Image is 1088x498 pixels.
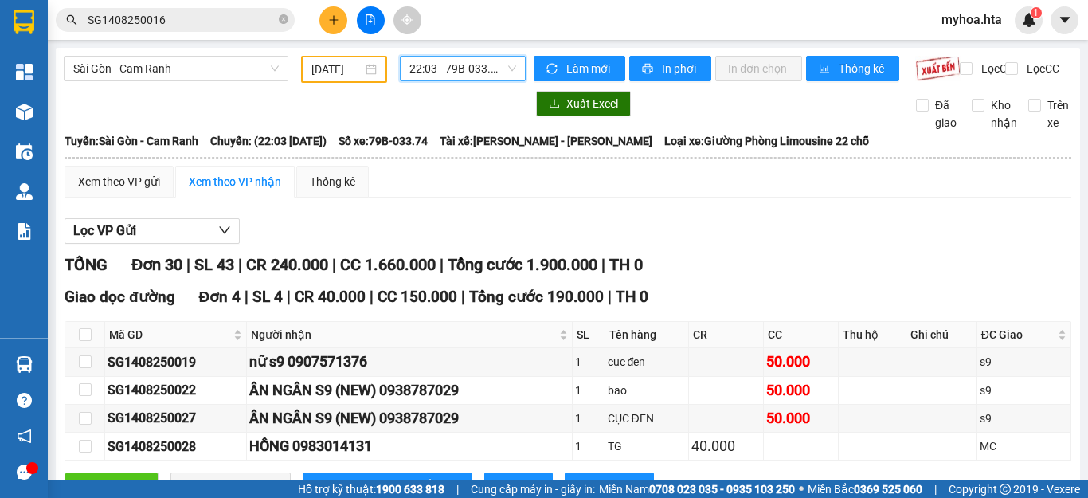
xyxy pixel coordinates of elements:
div: TG [608,437,687,455]
div: nữ s9 0907571376 [249,351,569,373]
span: Đơn 30 [131,255,182,274]
span: | [186,255,190,274]
div: cục đen [608,353,687,371]
span: | [332,255,336,274]
span: Thống kê [839,60,886,77]
div: Xem theo VP gửi [78,173,160,190]
div: 1 [575,353,602,371]
span: down [218,224,231,237]
span: | [456,480,459,498]
span: search [66,14,77,25]
span: Tài xế: [PERSON_NAME] - [PERSON_NAME] [440,132,652,150]
span: Cung cấp máy in - giấy in: [471,480,595,498]
span: 1 [1033,7,1039,18]
th: Thu hộ [839,322,906,348]
span: Kho nhận [984,96,1023,131]
span: | [238,255,242,274]
div: SG1408250027 [108,408,244,428]
span: In phơi [662,60,699,77]
span: CR 40.000 [295,288,366,306]
span: | [608,288,612,306]
span: Xuất Excel [566,95,618,112]
span: Giao dọc đường [65,288,175,306]
div: 50.000 [766,351,836,373]
span: sync [546,63,560,76]
span: TỔNG [65,255,108,274]
span: Người nhận [251,326,555,343]
span: SL 4 [252,288,283,306]
span: Miền Bắc [808,480,922,498]
span: Đã giao [929,96,963,131]
span: close-circle [279,13,288,28]
button: uploadGiao hàng [65,473,159,498]
div: Xem theo VP nhận [189,173,281,190]
div: 1 [575,410,602,427]
span: close-circle [279,14,288,24]
span: download [549,98,560,111]
div: bao [608,382,687,399]
span: CC 150.000 [378,288,457,306]
div: Thống kê [310,173,355,190]
img: logo-vxr [14,10,34,34]
span: copyright [1000,484,1011,495]
th: CR [689,322,764,348]
div: s9 [980,353,1068,371]
span: Hỗ trợ kỹ thuật: [298,480,444,498]
span: In DS [515,476,540,494]
td: SG1408250022 [105,377,247,405]
span: ĐC Giao [981,326,1055,343]
img: dashboard-icon [16,64,33,80]
span: Chuyến: (22:03 [DATE]) [210,132,327,150]
sup: 1 [1031,7,1042,18]
span: Số xe: 79B-033.74 [339,132,428,150]
b: Tuyến: Sài Gòn - Cam Ranh [65,135,198,147]
button: caret-down [1051,6,1078,34]
span: notification [17,429,32,444]
button: file-add [357,6,385,34]
span: printer [577,480,589,492]
th: CC [764,322,839,348]
div: MC [980,437,1068,455]
strong: 0369 525 060 [854,483,922,496]
span: question-circle [17,393,32,408]
span: In biên lai [595,476,641,494]
span: | [245,288,249,306]
button: printerIn DS [484,473,553,498]
span: ⚪️ [799,486,804,492]
span: Lọc CC [1020,60,1062,77]
button: bar-chartThống kê [806,56,899,81]
span: Loại xe: Giường Phòng Limousine 22 chỗ [664,132,869,150]
th: Ghi chú [906,322,977,348]
div: 1 [575,437,602,455]
span: | [287,288,291,306]
td: SG1408250027 [105,405,247,433]
strong: 0708 023 035 - 0935 103 250 [649,483,795,496]
div: SG1408250019 [108,352,244,372]
span: printer [497,480,508,492]
span: Làm mới [566,60,612,77]
span: bar-chart [819,63,832,76]
button: printerIn phơi [629,56,711,81]
div: 50.000 [766,407,836,429]
img: solution-icon [16,223,33,240]
span: Trên xe [1041,96,1075,131]
button: downloadXuất Excel [536,91,631,116]
span: myhoa.hta [929,10,1015,29]
div: CỤC ĐEN [608,410,687,427]
span: Đơn 4 [199,288,241,306]
td: SG1408250028 [105,433,247,461]
div: SG1408250028 [108,437,244,457]
th: Tên hàng [605,322,690,348]
button: plus [319,6,347,34]
span: sort-ascending [315,480,327,492]
div: s9 [980,382,1068,399]
input: 14/08/2025 [311,61,362,78]
span: 22:03 - 79B-033.74 [409,57,516,80]
span: Sài Gòn - Cam Ranh [73,57,279,80]
button: downloadNhập kho nhận [170,473,291,498]
span: message [17,465,32,480]
span: aim [401,14,413,25]
img: warehouse-icon [16,356,33,373]
div: s9 [980,410,1068,427]
img: warehouse-icon [16,183,33,200]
